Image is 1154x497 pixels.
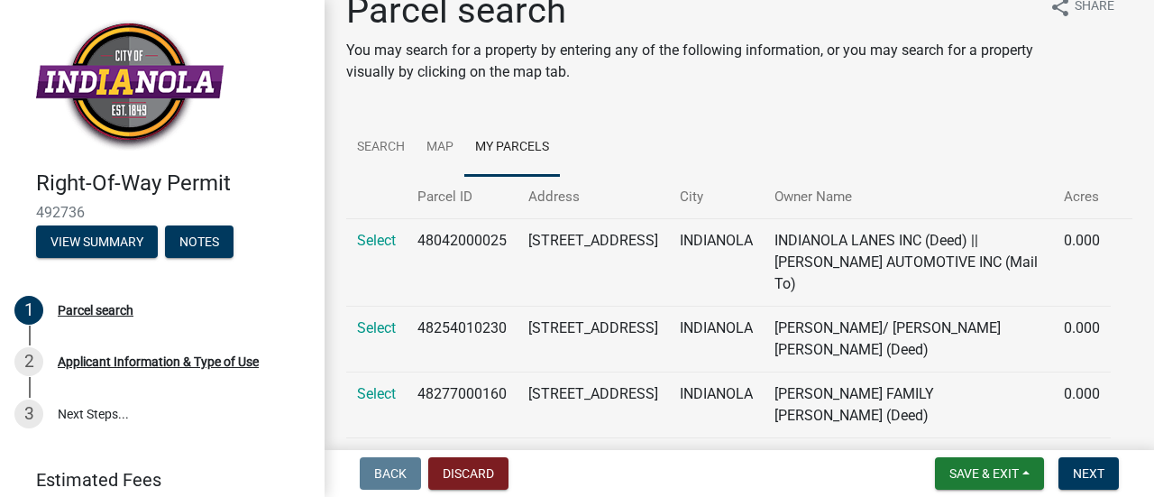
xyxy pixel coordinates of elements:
[517,176,669,218] th: Address
[36,19,224,152] img: City of Indianola, Iowa
[517,218,669,306] td: [STREET_ADDRESS]
[36,170,310,197] h4: Right-Of-Way Permit
[428,457,508,490] button: Discard
[764,218,1053,306] td: INDIANOLA LANES INC (Deed) || [PERSON_NAME] AUTOMOTIVE INC (Mail To)
[517,306,669,372] td: [STREET_ADDRESS]
[36,204,288,221] span: 492736
[669,176,764,218] th: City
[1058,457,1119,490] button: Next
[14,296,43,325] div: 1
[407,176,517,218] th: Parcel ID
[764,306,1053,372] td: [PERSON_NAME]/ [PERSON_NAME] [PERSON_NAME] (Deed)
[949,466,1019,481] span: Save & Exit
[36,225,158,258] button: View Summary
[58,355,259,368] div: Applicant Information & Type of Use
[1053,372,1111,437] td: 0.000
[1053,218,1111,306] td: 0.000
[407,372,517,437] td: 48277000160
[764,372,1053,437] td: [PERSON_NAME] FAMILY [PERSON_NAME] (Deed)
[357,385,396,402] a: Select
[669,372,764,437] td: INDIANOLA
[374,466,407,481] span: Back
[407,306,517,372] td: 48254010230
[165,225,234,258] button: Notes
[669,218,764,306] td: INDIANOLA
[14,347,43,376] div: 2
[407,218,517,306] td: 48042000025
[346,119,416,177] a: Search
[517,372,669,437] td: [STREET_ADDRESS]
[165,235,234,250] wm-modal-confirm: Notes
[58,304,133,317] div: Parcel search
[764,176,1053,218] th: Owner Name
[464,119,560,177] a: My Parcels
[1073,466,1104,481] span: Next
[935,457,1044,490] button: Save & Exit
[36,235,158,250] wm-modal-confirm: Summary
[1053,176,1111,218] th: Acres
[360,457,421,490] button: Back
[416,119,464,177] a: Map
[1053,306,1111,372] td: 0.000
[346,40,1035,83] p: You may search for a property by entering any of the following information, or you may search for...
[357,232,396,249] a: Select
[669,306,764,372] td: INDIANOLA
[357,319,396,336] a: Select
[14,400,43,428] div: 3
